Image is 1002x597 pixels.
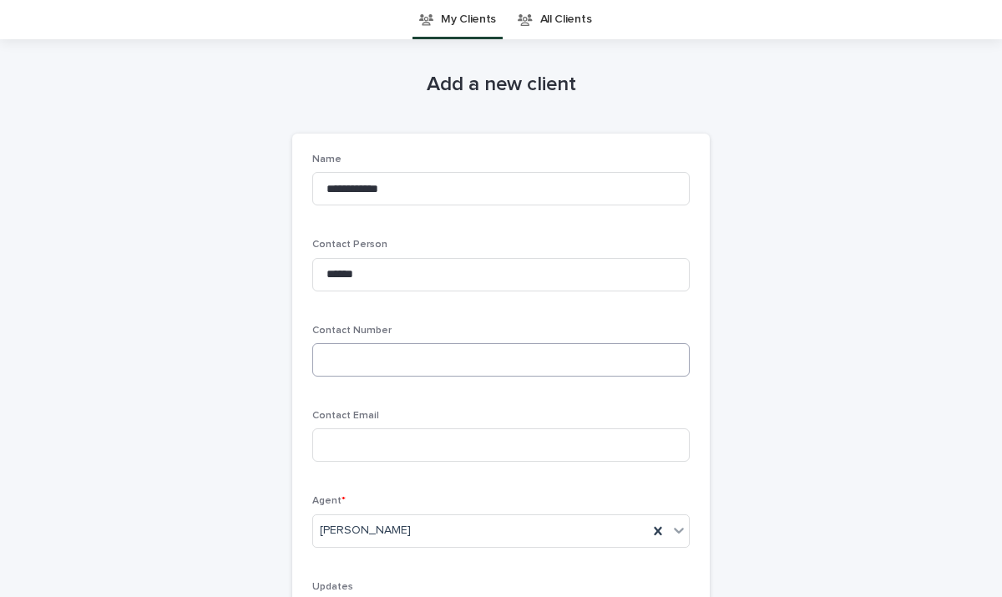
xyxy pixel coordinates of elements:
[312,411,379,421] span: Contact Email
[312,326,392,336] span: Contact Number
[292,73,710,97] h1: Add a new client
[320,522,411,539] span: [PERSON_NAME]
[312,154,342,164] span: Name
[312,240,387,250] span: Contact Person
[312,582,353,592] span: Updates
[312,496,346,506] span: Agent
